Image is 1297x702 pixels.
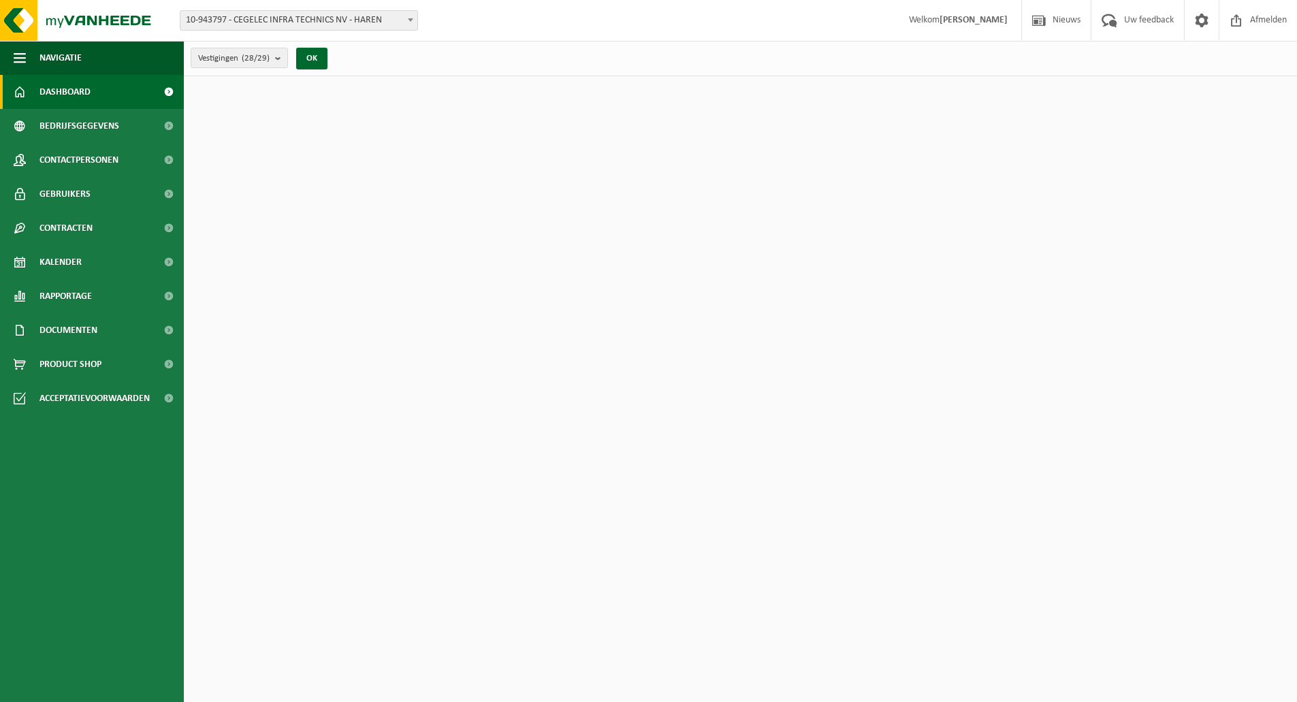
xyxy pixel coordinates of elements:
span: Kalender [39,245,82,279]
span: Contactpersonen [39,143,118,177]
span: Acceptatievoorwaarden [39,381,150,415]
span: Gebruikers [39,177,91,211]
span: Navigatie [39,41,82,75]
span: Vestigingen [198,48,270,69]
span: Contracten [39,211,93,245]
button: Vestigingen(28/29) [191,48,288,68]
span: Product Shop [39,347,101,381]
span: 10-943797 - CEGELEC INFRA TECHNICS NV - HAREN [180,10,418,31]
span: Rapportage [39,279,92,313]
span: Dashboard [39,75,91,109]
span: 10-943797 - CEGELEC INFRA TECHNICS NV - HAREN [180,11,417,30]
span: Bedrijfsgegevens [39,109,119,143]
count: (28/29) [242,54,270,63]
strong: [PERSON_NAME] [940,15,1008,25]
span: Documenten [39,313,97,347]
button: OK [296,48,327,69]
